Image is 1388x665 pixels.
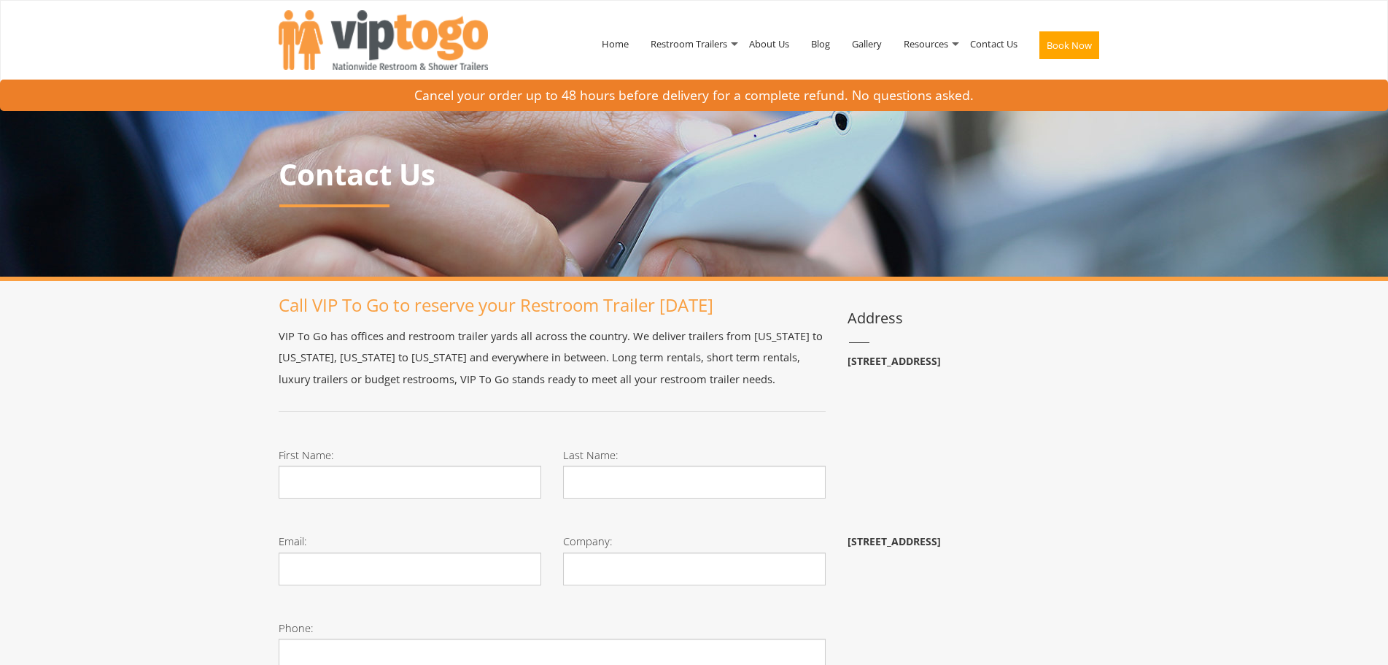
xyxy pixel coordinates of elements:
[591,6,640,82] a: Home
[279,10,488,70] img: VIPTOGO
[848,310,1110,326] h3: Address
[959,6,1028,82] a: Contact Us
[893,6,959,82] a: Resources
[738,6,800,82] a: About Us
[841,6,893,82] a: Gallery
[848,534,941,548] b: [STREET_ADDRESS]
[279,296,826,315] h1: Call VIP To Go to reserve your Restroom Trailer [DATE]
[800,6,841,82] a: Blog
[640,6,738,82] a: Restroom Trailers
[1028,6,1110,91] a: Book Now
[279,326,826,390] p: VIP To Go has offices and restroom trailer yards all across the country. We deliver trailers from...
[848,354,941,368] b: [STREET_ADDRESS]
[1039,31,1099,59] button: Book Now
[279,158,1110,191] p: Contact Us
